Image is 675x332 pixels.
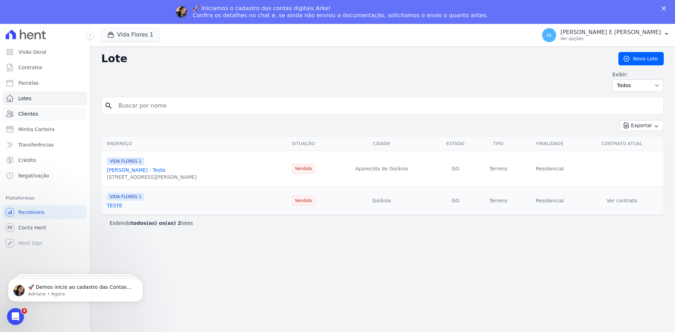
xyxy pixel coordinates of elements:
div: Plataformas [6,194,84,202]
td: Residencial [520,187,580,215]
span: Conta Hent [18,224,46,231]
button: Vida Flores 1 [101,28,159,41]
th: Tipo [477,137,520,151]
div: 🚀 Iniciamos o cadastro das contas digitais Arke! Confira os detalhes no chat e, se ainda não envi... [193,5,488,19]
button: IA [PERSON_NAME] E [PERSON_NAME] Ver opções [536,25,675,45]
a: Transferências [3,138,87,152]
a: Novo Lote [618,52,664,65]
b: todos(as) os(as) 2 [131,220,181,226]
a: Contratos [3,60,87,74]
a: Ver contrato [607,198,637,203]
td: Aparecida de Goiânia [329,151,434,187]
a: Parcelas [3,76,87,90]
span: 🚀 Demos início ao cadastro das Contas Digitais Arke! Iniciamos a abertura para clientes do modelo... [23,20,129,138]
a: Recebíveis [3,205,87,219]
a: Visão Geral [3,45,87,59]
span: Vendida [292,196,315,206]
img: Profile image for Adriane [176,6,187,18]
span: Recebíveis [18,209,45,216]
p: Exibindo lotes [110,220,193,227]
a: [PERSON_NAME] - Teste [107,167,165,173]
p: Ver opções [560,36,661,41]
label: Exibir: [612,71,664,78]
a: Clientes [3,107,87,121]
span: Vendida [292,164,315,174]
td: Residencial [520,151,580,187]
span: Contratos [18,64,42,71]
a: Crédito [3,153,87,167]
span: Parcelas [18,79,39,86]
span: Crédito [18,157,36,164]
span: Negativação [18,172,49,179]
span: VIDA FLORES 1 [107,193,144,201]
span: VIDA FLORES 1 [107,157,144,165]
a: Minha Carteira [3,122,87,136]
span: Clientes [18,110,38,117]
a: TESTE [107,203,122,208]
td: GO [434,187,477,215]
td: Terreno [477,187,520,215]
th: Endereço [101,137,277,151]
a: Lotes [3,91,87,105]
div: [STREET_ADDRESS][PERSON_NAME] [107,174,197,181]
span: Visão Geral [18,48,46,56]
iframe: Intercom live chat [7,308,24,325]
h2: Lote [101,52,607,65]
th: Estado [434,137,477,151]
span: Lotes [18,95,32,102]
button: Exportar [619,120,664,131]
th: Situação [277,137,329,151]
span: 4 [21,308,27,314]
th: Cidade [329,137,434,151]
th: Contrato Atual [580,137,664,151]
span: IA [547,33,552,38]
p: Message from Adriane, sent Agora [23,27,129,33]
td: Goiânia [329,187,434,215]
a: Conta Hent [3,221,87,235]
i: search [104,102,113,110]
td: GO [434,151,477,187]
td: Terreno [477,151,520,187]
div: Fechar [662,6,669,11]
iframe: Intercom notifications mensagem [5,264,146,313]
p: [PERSON_NAME] E [PERSON_NAME] [560,29,661,36]
th: Finalidade [520,137,580,151]
input: Buscar por nome [114,99,661,113]
span: Minha Carteira [18,126,54,133]
a: Negativação [3,169,87,183]
span: Transferências [18,141,54,148]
